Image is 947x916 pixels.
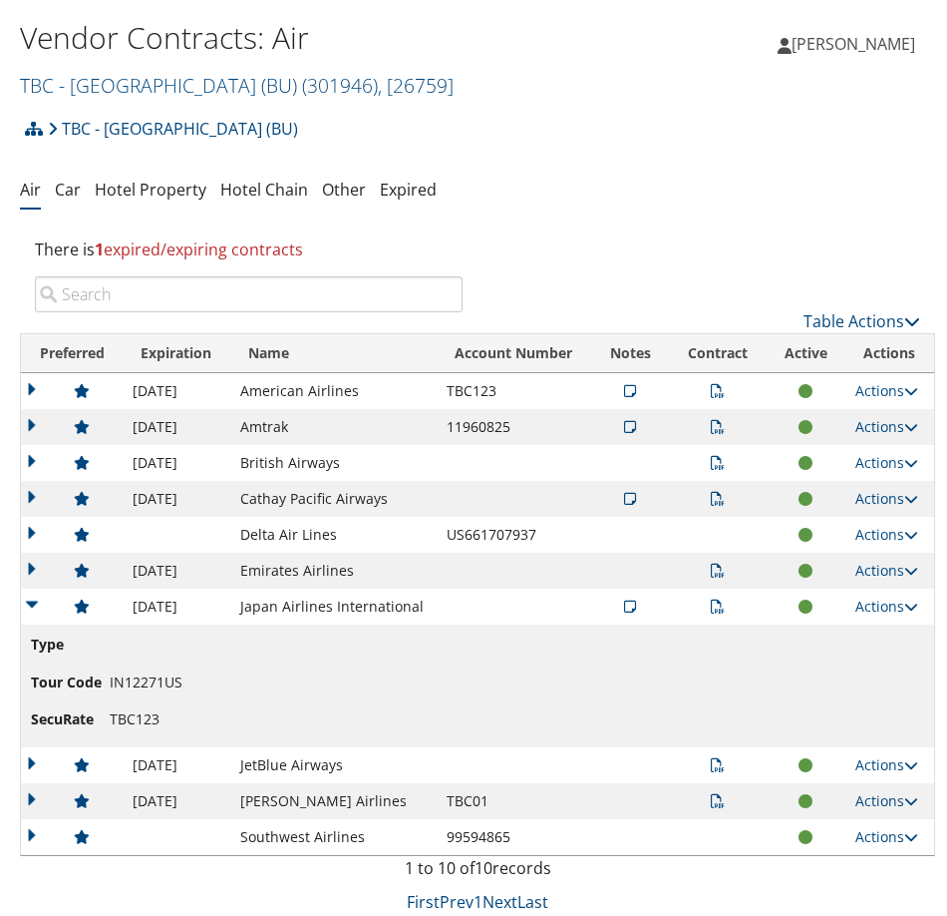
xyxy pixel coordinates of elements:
[230,549,436,585] td: Emirates Airlines
[123,743,230,779] td: [DATE]
[31,704,106,726] span: SecuRate
[95,234,303,256] span: expired/expiring contracts
[855,485,918,504] a: Actions
[95,175,206,197] a: Hotel Property
[440,887,473,909] a: Prev
[230,369,436,405] td: American Airlines
[31,668,106,689] span: Tour Code
[123,477,230,513] td: [DATE]
[437,369,592,405] td: TBC123
[380,175,437,197] a: Expired
[123,369,230,405] td: [DATE]
[845,330,934,369] th: Actions
[855,413,918,432] a: Actions
[855,823,918,842] a: Actions
[20,219,935,272] div: There is
[407,887,440,909] a: First
[110,669,182,687] span: IN12271US
[95,234,104,256] strong: 1
[322,175,366,197] a: Other
[220,175,308,197] a: Hotel Chain
[55,175,81,197] a: Car
[31,630,106,652] span: Type
[230,585,436,621] td: Japan Airlines International
[230,330,436,369] th: Name: activate to sort column ascending
[474,853,492,875] span: 10
[855,521,918,540] a: Actions
[803,306,920,328] a: Table Actions
[123,330,230,369] th: Expiration: activate to sort column ascending
[123,779,230,815] td: [DATE]
[230,513,436,549] td: Delta Air Lines
[35,272,463,308] input: Search
[20,68,454,95] a: TBC - [GEOGRAPHIC_DATA] (BU)
[791,29,915,51] span: [PERSON_NAME]
[591,330,669,369] th: Notes: activate to sort column ascending
[123,549,230,585] td: [DATE]
[20,13,477,55] h1: Vendor Contracts: Air
[437,330,592,369] th: Account Number: activate to sort column ascending
[517,887,548,909] a: Last
[437,779,592,815] td: TBC01
[473,887,482,909] a: 1
[123,585,230,621] td: [DATE]
[482,887,517,909] a: Next
[855,557,918,576] a: Actions
[230,815,436,851] td: Southwest Airlines
[778,10,935,70] a: [PERSON_NAME]
[855,751,918,770] a: Actions
[230,405,436,441] td: Amtrak
[855,593,918,612] a: Actions
[21,330,123,369] th: Preferred: activate to sort column ascending
[230,743,436,779] td: JetBlue Airways
[48,105,298,145] a: TBC - [GEOGRAPHIC_DATA] (BU)
[230,779,436,815] td: [PERSON_NAME] Airlines
[230,477,436,513] td: Cathay Pacific Airways
[437,405,592,441] td: 11960825
[378,68,454,95] span: , [ 26759 ]
[855,377,918,396] a: Actions
[35,852,920,886] div: 1 to 10 of records
[766,330,845,369] th: Active: activate to sort column ascending
[110,705,159,724] span: TBC123
[437,815,592,851] td: 99594865
[855,449,918,468] a: Actions
[855,787,918,806] a: Actions
[230,441,436,477] td: British Airways
[123,441,230,477] td: [DATE]
[302,68,378,95] span: ( 301946 )
[123,405,230,441] td: [DATE]
[437,513,592,549] td: US661707937
[20,175,41,197] a: Air
[669,330,766,369] th: Contract: activate to sort column ascending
